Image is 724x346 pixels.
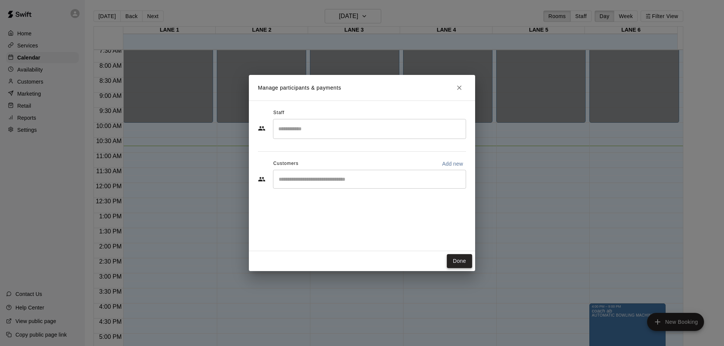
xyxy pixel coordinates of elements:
[447,254,472,268] button: Done
[442,160,463,168] p: Add new
[273,107,284,119] span: Staff
[258,84,341,92] p: Manage participants & payments
[258,175,265,183] svg: Customers
[258,125,265,132] svg: Staff
[439,158,466,170] button: Add new
[273,170,466,189] div: Start typing to search customers...
[452,81,466,95] button: Close
[273,158,299,170] span: Customers
[273,119,466,139] div: Search staff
